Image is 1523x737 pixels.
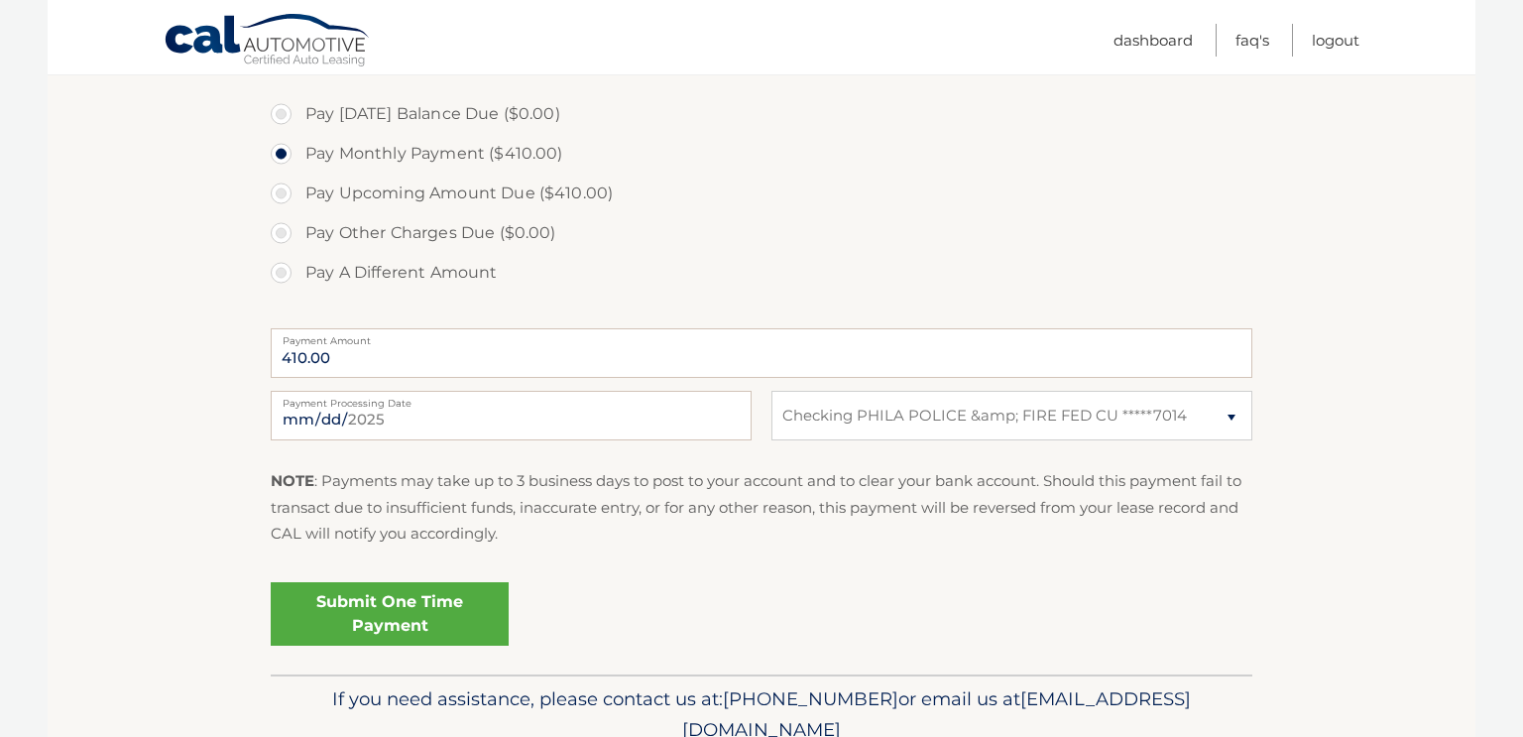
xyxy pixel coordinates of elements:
label: Pay Monthly Payment ($410.00) [271,134,1252,174]
label: Pay A Different Amount [271,253,1252,293]
a: Submit One Time Payment [271,582,509,646]
label: Payment Amount [271,328,1252,344]
a: Logout [1312,24,1359,57]
strong: NOTE [271,471,314,490]
label: Payment Processing Date [271,391,752,407]
a: Cal Automotive [164,13,372,70]
p: : Payments may take up to 3 business days to post to your account and to clear your bank account.... [271,468,1252,547]
a: Dashboard [1113,24,1193,57]
span: [PHONE_NUMBER] [723,687,898,710]
label: Pay Upcoming Amount Due ($410.00) [271,174,1252,213]
label: Pay Other Charges Due ($0.00) [271,213,1252,253]
label: Pay [DATE] Balance Due ($0.00) [271,94,1252,134]
a: FAQ's [1235,24,1269,57]
input: Payment Amount [271,328,1252,378]
input: Payment Date [271,391,752,440]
